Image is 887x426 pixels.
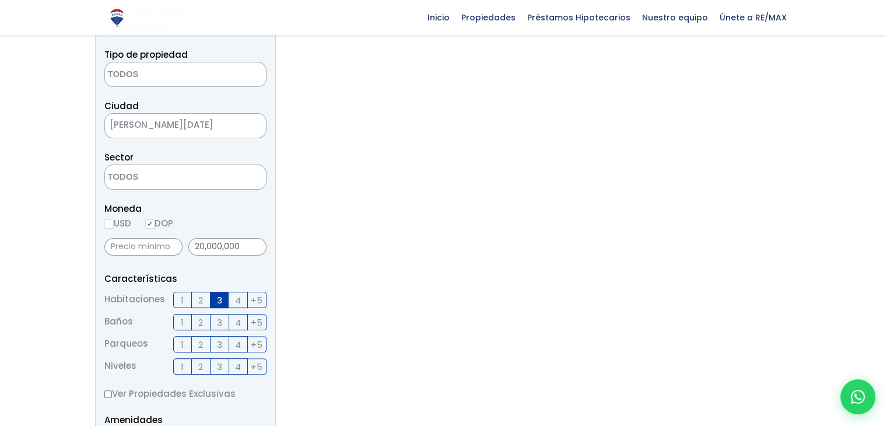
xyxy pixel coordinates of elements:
[104,238,183,256] input: Precio mínimo
[105,117,237,133] span: SANTO DOMINGO DE GUZMÁN
[104,358,136,375] span: Niveles
[636,9,714,26] span: Nuestro equipo
[714,9,793,26] span: Únete a RE/MAX
[105,165,218,190] textarea: Search
[251,293,262,308] span: +5
[198,293,203,308] span: 2
[145,216,173,231] label: DOP
[181,359,184,374] span: 1
[251,315,262,330] span: +5
[104,386,267,401] label: Ver Propiedades Exclusivas
[217,337,222,352] span: 3
[237,117,254,135] button: Remove all items
[104,219,114,229] input: USD
[104,390,112,398] input: Ver Propiedades Exclusivas
[181,293,184,308] span: 1
[455,9,521,26] span: Propiedades
[217,293,222,308] span: 3
[217,315,222,330] span: 3
[235,315,241,330] span: 4
[235,293,241,308] span: 4
[235,337,241,352] span: 4
[104,151,134,163] span: Sector
[251,359,262,374] span: +5
[104,314,133,330] span: Baños
[198,315,203,330] span: 2
[104,100,139,112] span: Ciudad
[104,113,267,138] span: SANTO DOMINGO DE GUZMÁN
[217,359,222,374] span: 3
[181,315,184,330] span: 1
[198,359,203,374] span: 2
[104,336,148,352] span: Parqueos
[104,48,188,61] span: Tipo de propiedad
[248,121,254,131] span: ×
[107,8,127,28] img: Logo de REMAX
[198,337,203,352] span: 2
[104,271,267,286] p: Características
[104,292,165,308] span: Habitaciones
[145,219,155,229] input: DOP
[104,216,131,231] label: USD
[422,9,455,26] span: Inicio
[251,337,262,352] span: +5
[105,62,218,88] textarea: Search
[188,238,267,256] input: Precio máximo
[235,359,241,374] span: 4
[521,9,636,26] span: Préstamos Hipotecarios
[104,201,267,216] span: Moneda
[181,337,184,352] span: 1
